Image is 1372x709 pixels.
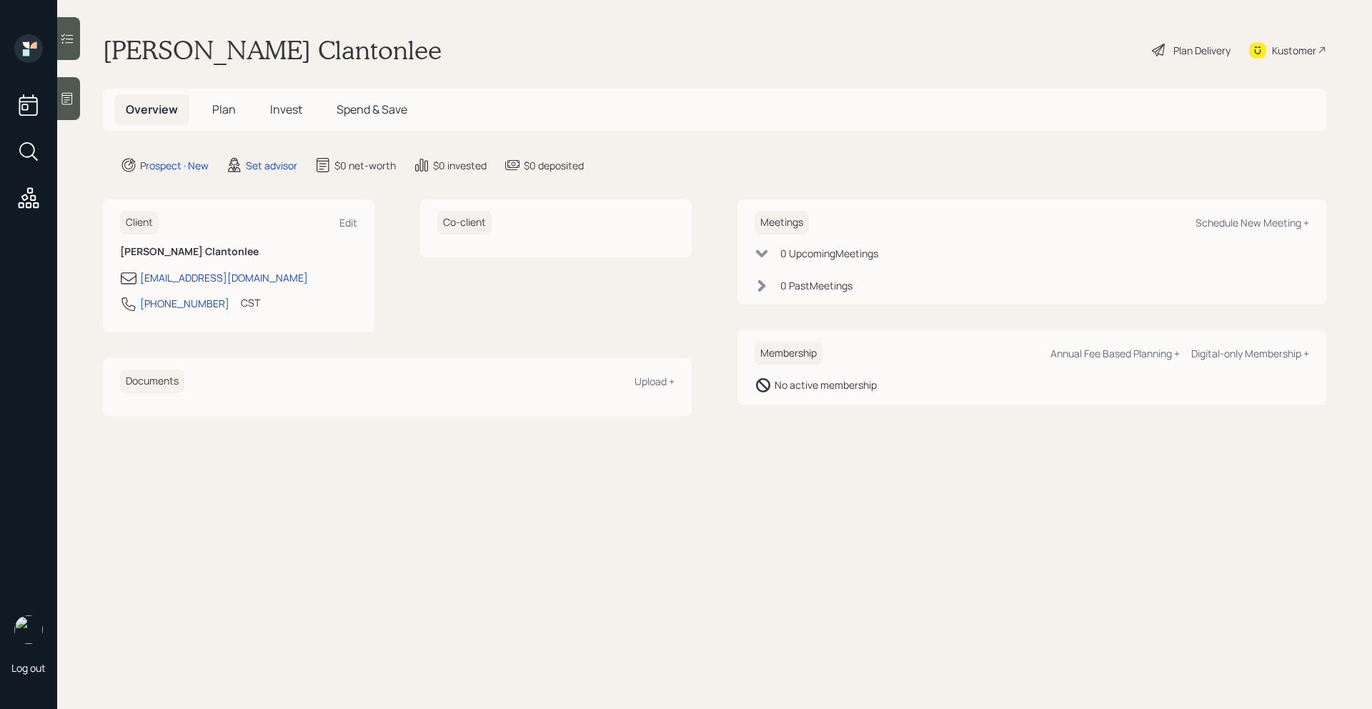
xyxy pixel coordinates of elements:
[140,270,308,285] div: [EMAIL_ADDRESS][DOMAIN_NAME]
[1195,216,1309,229] div: Schedule New Meeting +
[337,101,407,117] span: Spend & Save
[241,295,260,310] div: CST
[437,211,492,234] h6: Co-client
[1191,347,1309,360] div: Digital-only Membership +
[120,370,184,393] h6: Documents
[1272,43,1316,58] div: Kustomer
[755,211,809,234] h6: Meetings
[524,158,584,173] div: $0 deposited
[140,158,209,173] div: Prospect · New
[775,377,877,392] div: No active membership
[212,101,236,117] span: Plan
[270,101,302,117] span: Invest
[120,246,357,258] h6: [PERSON_NAME] Clantonlee
[103,34,442,66] h1: [PERSON_NAME] Clantonlee
[755,342,822,365] h6: Membership
[780,246,878,261] div: 0 Upcoming Meeting s
[140,296,229,311] div: [PHONE_NUMBER]
[1173,43,1231,58] div: Plan Delivery
[11,661,46,675] div: Log out
[780,278,852,293] div: 0 Past Meeting s
[635,375,675,388] div: Upload +
[339,216,357,229] div: Edit
[1050,347,1180,360] div: Annual Fee Based Planning +
[246,158,297,173] div: Set advisor
[120,211,159,234] h6: Client
[126,101,178,117] span: Overview
[334,158,396,173] div: $0 net-worth
[433,158,487,173] div: $0 invested
[14,615,43,644] img: retirable_logo.png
